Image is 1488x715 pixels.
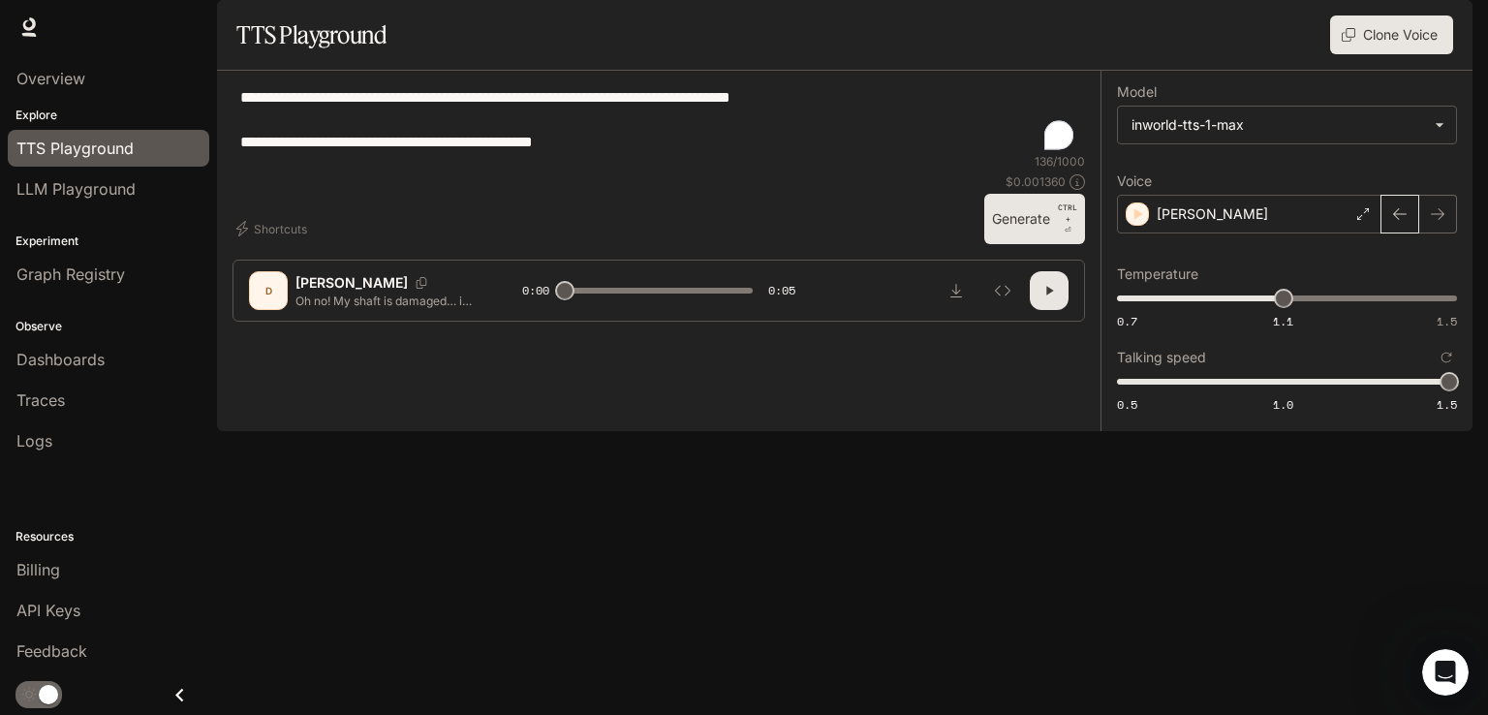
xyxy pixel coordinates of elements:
p: Model [1117,85,1157,99]
span: 1.5 [1437,313,1457,329]
button: Copy Voice ID [408,277,435,289]
button: Reset to default [1436,347,1457,368]
p: [PERSON_NAME] [295,273,408,293]
p: Oh no! My shaft is damaged… it happened because of high vibration and misalignment! Operator, ple... [295,293,476,309]
button: GenerateCTRL +⏎ [984,194,1085,244]
button: Download audio [937,271,976,310]
p: $ 0.001360 [1006,173,1066,190]
p: CTRL + [1058,202,1077,225]
span: 0.7 [1117,313,1137,329]
button: Inspect [983,271,1022,310]
span: 0:05 [768,281,795,300]
div: inworld-tts-1-max [1131,115,1425,135]
div: D [253,275,284,306]
textarea: To enrich screen reader interactions, please activate Accessibility in Grammarly extension settings [240,86,1077,153]
p: Talking speed [1117,351,1206,364]
span: 0.5 [1117,396,1137,413]
span: 0:00 [522,281,549,300]
h1: TTS Playground [236,16,387,54]
p: ⏎ [1058,202,1077,236]
button: Clone Voice [1330,16,1453,54]
p: 136 / 1000 [1035,153,1085,170]
iframe: Intercom live chat [1422,649,1469,696]
p: Voice [1117,174,1152,188]
span: 1.1 [1273,313,1293,329]
p: Temperature [1117,267,1198,281]
button: Shortcuts [232,213,315,244]
div: inworld-tts-1-max [1118,107,1456,143]
span: 1.0 [1273,396,1293,413]
span: 1.5 [1437,396,1457,413]
p: [PERSON_NAME] [1157,204,1268,224]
